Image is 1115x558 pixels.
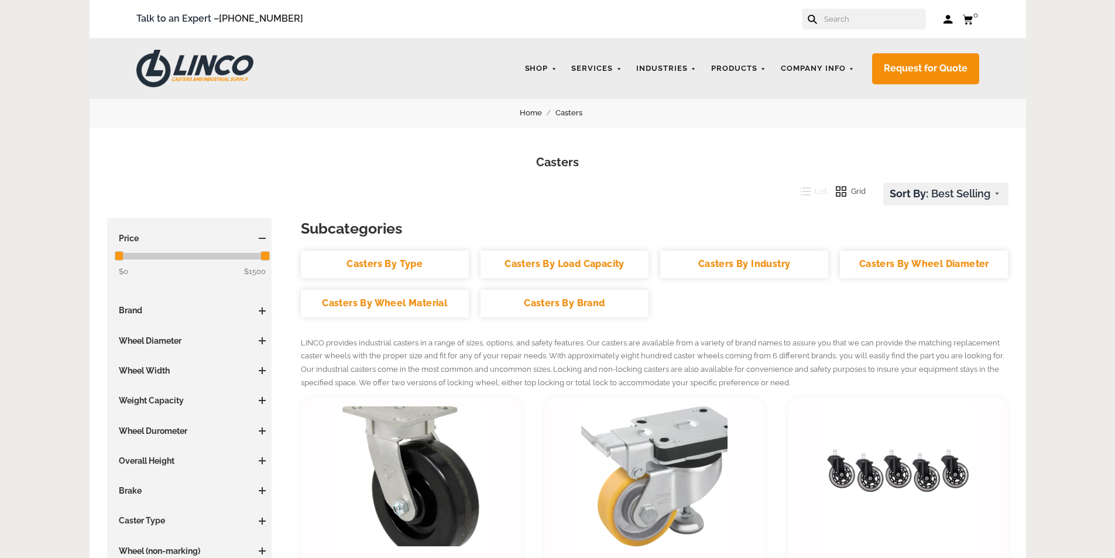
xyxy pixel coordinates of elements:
[481,251,649,278] a: Casters By Load Capacity
[136,50,253,87] img: LINCO CASTERS & INDUSTRIAL SUPPLY
[775,57,860,80] a: Company Info
[872,53,979,84] a: Request for Quote
[113,232,266,244] h3: Price
[136,11,303,27] span: Talk to an Expert –
[113,515,266,526] h3: Caster Type
[107,154,1008,171] h1: Casters
[301,251,469,278] a: Casters By Type
[113,485,266,497] h3: Brake
[944,13,953,25] a: Log in
[119,267,128,276] span: $0
[973,11,978,19] span: 0
[481,290,649,317] a: Casters By Brand
[301,337,1008,390] p: LINCO provides industrial casters in a range of sizes, options, and safety features. Our casters ...
[630,57,702,80] a: Industries
[301,218,1008,239] h3: Subcategories
[660,251,828,278] a: Casters By Industry
[565,57,627,80] a: Services
[301,290,469,317] a: Casters By Wheel Material
[962,12,979,26] a: 0
[113,335,266,347] h3: Wheel Diameter
[113,545,266,557] h3: Wheel (non-marking)
[827,183,866,200] button: Grid
[113,304,266,316] h3: Brand
[113,455,266,467] h3: Overall Height
[519,57,563,80] a: Shop
[113,425,266,437] h3: Wheel Durometer
[791,183,828,200] button: List
[823,9,926,29] input: Search
[520,107,555,119] a: Home
[705,57,772,80] a: Products
[555,107,596,119] a: Casters
[113,365,266,376] h3: Wheel Width
[219,13,303,24] a: [PHONE_NUMBER]
[113,395,266,406] h3: Weight Capacity
[244,265,266,278] span: $1500
[840,251,1008,278] a: Casters By Wheel Diameter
